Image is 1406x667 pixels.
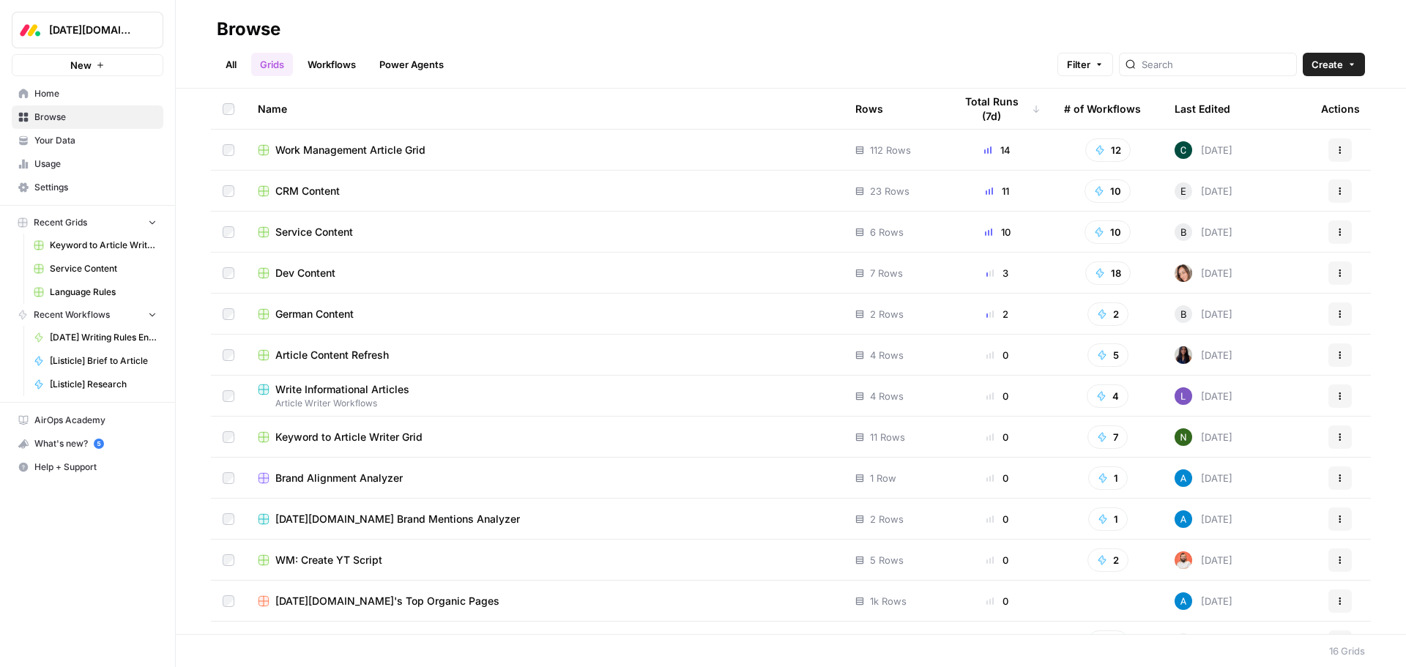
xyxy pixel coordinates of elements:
a: Write Informational ArticlesArticle Writer Workflows [258,382,832,410]
img: o3cqybgnmipr355j8nz4zpq1mc6x [1175,592,1192,610]
span: Write Informational Articles [275,382,409,397]
button: 2 [1087,548,1128,572]
img: rn7sh892ioif0lo51687sih9ndqw [1175,387,1192,405]
button: 10 [1085,179,1131,203]
span: 7 Rows [870,266,903,280]
a: Your Data [12,129,163,152]
img: g4o9tbhziz0738ibrok3k9f5ina6 [1175,428,1192,446]
div: [DATE] [1175,223,1232,241]
div: Browse [217,18,280,41]
div: 11 [954,184,1041,198]
button: 18 [1085,261,1131,285]
div: [DATE] [1175,633,1232,651]
div: 2 [954,307,1041,321]
span: CRM Content [275,184,340,198]
img: rox323kbkgutb4wcij4krxobkpon [1175,346,1192,364]
span: Recent Workflows [34,308,110,321]
div: [DATE] [1175,387,1232,405]
span: Service Content [275,225,353,239]
a: Keyword to Article Writer Grid [27,234,163,257]
span: 5 Rows [870,553,904,567]
button: 12 [1085,138,1131,162]
button: Recent Workflows [12,304,163,326]
button: Workspace: Monday.com [12,12,163,48]
img: Monday.com Logo [17,17,43,43]
span: German Content [275,307,354,321]
div: # of Workflows [1064,89,1141,129]
span: 2 Rows [870,307,904,321]
span: 11 Rows [870,430,905,444]
span: 6 Rows [870,225,904,239]
span: WM: Create YT Script [275,553,382,567]
div: 3 [954,266,1041,280]
a: 5 [94,439,104,449]
span: Work Management Article Grid [275,143,425,157]
a: Work Management Article Grid [258,143,832,157]
span: Brand Alignment Analyzer [275,471,403,485]
span: 2 Rows [870,512,904,526]
a: [DATE][DOMAIN_NAME] Brand Mentions Analyzer [258,512,832,526]
a: Service Content [27,257,163,280]
button: What's new? 5 [12,432,163,455]
div: [DATE] [1175,264,1232,282]
div: What's new? [12,433,163,455]
div: 14 [954,143,1041,157]
span: Create [1312,57,1343,72]
span: [DATE][DOMAIN_NAME]'s Top Organic Pages [275,594,499,608]
text: 5 [97,440,100,447]
div: 0 [954,594,1041,608]
a: [Listicle] Brief to Article [27,349,163,373]
img: o3cqybgnmipr355j8nz4zpq1mc6x [1175,469,1192,487]
span: AirOps Academy [34,414,157,427]
span: 4 Rows [870,389,904,403]
div: Rows [855,89,883,129]
span: Language Rules [50,286,157,299]
a: [Listicle] Research [27,373,163,396]
span: Home [34,87,157,100]
a: AirOps Academy [12,409,163,432]
span: 112 Rows [870,143,911,157]
div: 0 [954,512,1041,526]
a: Usage [12,152,163,176]
button: 2 [1087,302,1128,326]
input: Search [1142,57,1290,72]
button: 1 [1088,507,1128,531]
div: [DATE] [1175,182,1232,200]
button: Recent Grids [12,212,163,234]
span: Service Content [50,262,157,275]
span: B [1180,225,1187,239]
button: 7 [1087,425,1128,449]
div: [DATE] [1175,592,1232,610]
a: Home [12,82,163,105]
a: Grids [251,53,293,76]
a: Language Rules [27,280,163,304]
button: 10 [1085,220,1131,244]
a: Service Content [258,225,832,239]
img: o3cqybgnmipr355j8nz4zpq1mc6x [1175,510,1192,528]
div: [DATE] [1175,305,1232,323]
a: [DATE][DOMAIN_NAME]'s Top Organic Pages [258,594,832,608]
a: Power Agents [371,53,453,76]
div: 16 Grids [1329,644,1365,658]
a: WM: Create YT Script [258,553,832,567]
div: 10 [954,225,1041,239]
span: [DATE] Writing Rules Enforcer 🔨 [50,331,157,344]
a: Dev Content [258,266,832,280]
span: [Listicle] Brief to Article [50,354,157,368]
span: 4 Rows [870,348,904,362]
span: Article Content Refresh [275,348,389,362]
span: [Listicle] Research [50,378,157,391]
span: 1k Rows [870,594,907,608]
img: vwv6frqzyjkvcnqomnnxlvzyyij2 [1175,141,1192,159]
button: 1 [1088,466,1128,490]
a: Article Content Refresh [258,348,832,362]
span: Browse [34,111,157,124]
div: [DATE] [1175,346,1232,364]
div: 0 [954,430,1041,444]
div: 0 [954,389,1041,403]
span: Keyword to Article Writer Grid [50,239,157,252]
span: 1 Row [870,471,896,485]
a: Browse [12,105,163,129]
button: 4 [1087,384,1128,408]
img: f4j2a8gdehmfhxivamqs4zmc90qq [1175,264,1192,282]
